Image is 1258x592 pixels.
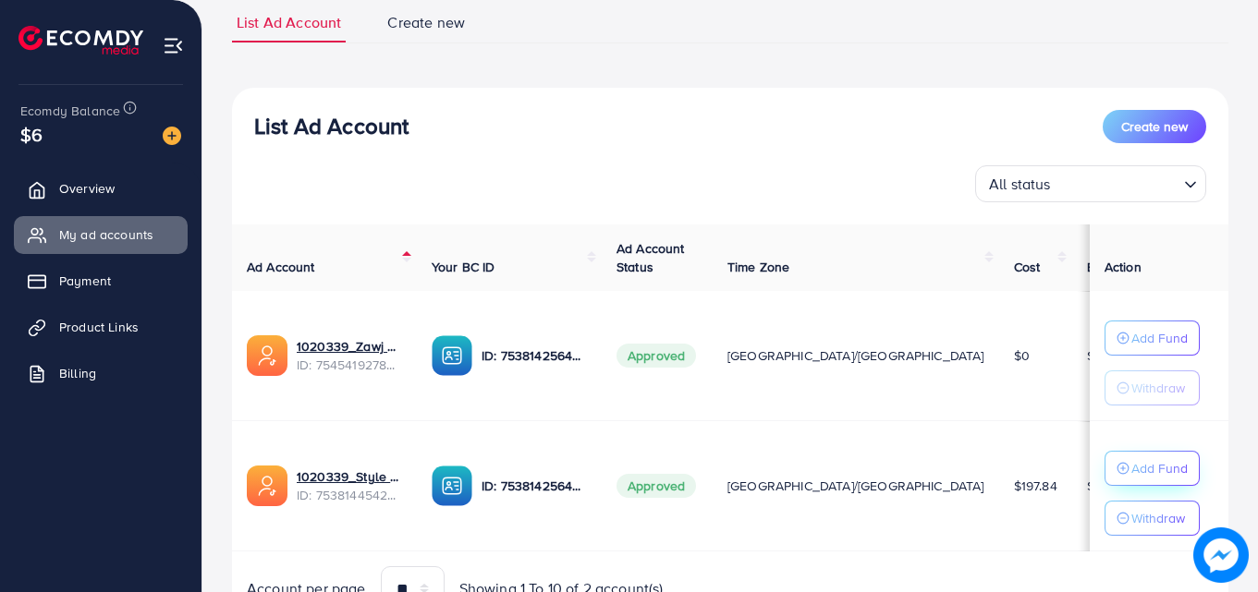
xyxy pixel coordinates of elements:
[1193,527,1249,583] img: image
[482,344,587,367] p: ID: 7538142564612849682
[297,337,402,375] div: <span class='underline'>1020339_Zawj Officials_1756805066440</span></br>7545419278074380306
[59,179,115,198] span: Overview
[1131,507,1185,529] p: Withdraw
[14,216,188,253] a: My ad accounts
[1131,327,1188,349] p: Add Fund
[247,335,287,376] img: ic-ads-acc.e4c84228.svg
[237,12,341,33] span: List Ad Account
[254,113,409,139] h3: List Ad Account
[432,465,472,506] img: ic-ba-acc.ded83a64.svg
[1121,117,1188,136] span: Create new
[975,165,1206,202] div: Search for option
[727,477,984,495] span: [GEOGRAPHIC_DATA]/[GEOGRAPHIC_DATA]
[297,356,402,374] span: ID: 7545419278074380306
[59,272,111,290] span: Payment
[727,258,789,276] span: Time Zone
[297,486,402,504] span: ID: 7538144542424301584
[297,467,402,486] a: 1020339_Style aura_1755111058702
[59,364,96,382] span: Billing
[59,318,139,336] span: Product Links
[1014,346,1030,365] span: $0
[432,335,472,376] img: ic-ba-acc.ded83a64.svg
[1103,110,1206,143] button: Create new
[985,171,1055,198] span: All status
[1105,370,1200,405] button: Withdraw
[14,355,188,392] a: Billing
[432,258,495,276] span: Your BC ID
[482,475,587,497] p: ID: 7538142564612849682
[20,102,120,120] span: Ecomdy Balance
[297,467,402,505] div: <span class='underline'>1020339_Style aura_1755111058702</span></br>7538144542424301584
[163,127,181,145] img: image
[1014,258,1041,276] span: Cost
[1131,377,1185,399] p: Withdraw
[1014,477,1057,495] span: $197.84
[1131,457,1188,479] p: Add Fund
[297,337,402,356] a: 1020339_Zawj Officials_1756805066440
[20,121,43,148] span: $6
[1056,167,1177,198] input: Search for option
[247,258,315,276] span: Ad Account
[1105,501,1200,536] button: Withdraw
[387,12,465,33] span: Create new
[617,344,696,368] span: Approved
[617,239,685,276] span: Ad Account Status
[14,262,188,299] a: Payment
[14,170,188,207] a: Overview
[247,465,287,506] img: ic-ads-acc.e4c84228.svg
[163,35,184,56] img: menu
[1105,258,1142,276] span: Action
[59,225,153,244] span: My ad accounts
[727,346,984,365] span: [GEOGRAPHIC_DATA]/[GEOGRAPHIC_DATA]
[1105,451,1200,486] button: Add Fund
[14,308,188,345] a: Product Links
[1105,320,1200,356] button: Add Fund
[617,474,696,498] span: Approved
[18,26,143,54] img: logo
